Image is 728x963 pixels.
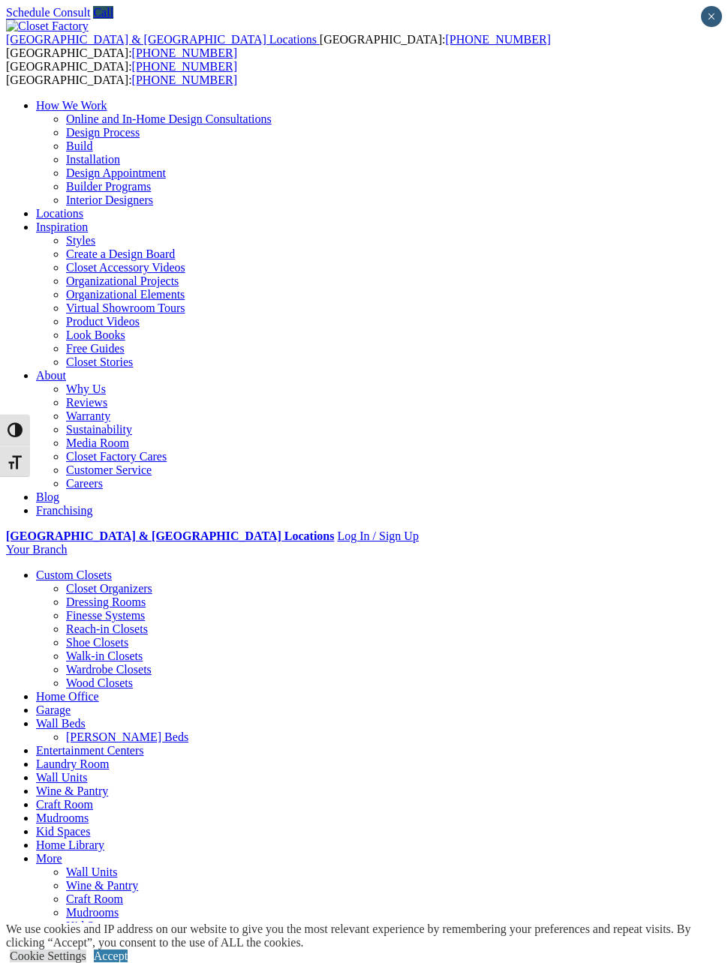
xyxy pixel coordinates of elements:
[701,6,722,27] button: Close
[6,33,317,46] span: [GEOGRAPHIC_DATA] & [GEOGRAPHIC_DATA] Locations
[93,6,113,19] a: Call
[66,477,103,490] a: Careers
[66,463,152,476] a: Customer Service
[36,207,83,220] a: Locations
[66,595,146,608] a: Dressing Rooms
[36,99,107,112] a: How We Work
[132,73,237,86] a: [PHONE_NUMBER]
[36,504,93,517] a: Franchising
[66,423,132,436] a: Sustainability
[66,153,120,166] a: Installation
[66,663,152,676] a: Wardrobe Closets
[6,529,334,542] a: [GEOGRAPHIC_DATA] & [GEOGRAPHIC_DATA] Locations
[36,490,59,503] a: Blog
[66,274,179,287] a: Organizational Projects
[66,582,152,595] a: Closet Organizers
[66,396,107,409] a: Reviews
[10,949,86,962] a: Cookie Settings
[66,649,143,662] a: Walk-in Closets
[6,60,237,86] span: [GEOGRAPHIC_DATA]: [GEOGRAPHIC_DATA]:
[66,166,166,179] a: Design Appointment
[6,6,90,19] a: Schedule Consult
[36,852,62,865] a: More menu text will display only on big screen
[6,33,320,46] a: [GEOGRAPHIC_DATA] & [GEOGRAPHIC_DATA] Locations
[36,757,109,770] a: Laundry Room
[36,838,104,851] a: Home Library
[66,180,151,193] a: Builder Programs
[66,906,119,919] a: Mudrooms
[36,811,89,824] a: Mudrooms
[66,247,175,260] a: Create a Design Board
[132,46,237,59] a: [PHONE_NUMBER]
[36,771,87,784] a: Wall Units
[36,703,71,716] a: Garage
[36,690,99,703] a: Home Office
[66,450,167,463] a: Closet Factory Cares
[445,33,550,46] a: [PHONE_NUMBER]
[6,922,728,949] div: We use cookies and IP address on our website to give you the most relevant experience by remember...
[66,301,185,314] a: Virtual Showroom Tours
[66,919,120,932] a: Kid Spaces
[6,543,67,556] a: Your Branch
[337,529,418,542] a: Log In / Sign Up
[36,220,88,233] a: Inspiration
[66,328,125,341] a: Look Books
[36,825,90,838] a: Kid Spaces
[36,369,66,382] a: About
[94,949,128,962] a: Accept
[66,609,145,622] a: Finesse Systems
[66,315,140,328] a: Product Videos
[66,112,272,125] a: Online and In-Home Design Consultations
[36,798,93,811] a: Craft Room
[36,744,144,757] a: Entertainment Centers
[66,730,188,743] a: [PERSON_NAME] Beds
[6,33,551,59] span: [GEOGRAPHIC_DATA]: [GEOGRAPHIC_DATA]:
[66,622,148,635] a: Reach-in Closets
[66,409,110,422] a: Warranty
[36,784,108,797] a: Wine & Pantry
[66,126,140,139] a: Design Process
[66,261,185,274] a: Closet Accessory Videos
[66,636,128,649] a: Shoe Closets
[66,879,138,892] a: Wine & Pantry
[66,382,106,395] a: Why Us
[6,19,89,33] img: Closet Factory
[66,436,129,449] a: Media Room
[66,288,185,301] a: Organizational Elements
[66,355,133,368] a: Closet Stories
[66,193,153,206] a: Interior Designers
[66,892,123,905] a: Craft Room
[36,568,112,581] a: Custom Closets
[66,865,117,878] a: Wall Units
[66,342,125,355] a: Free Guides
[132,60,237,73] a: [PHONE_NUMBER]
[66,676,133,689] a: Wood Closets
[36,717,86,730] a: Wall Beds
[66,139,93,152] a: Build
[66,234,95,247] a: Styles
